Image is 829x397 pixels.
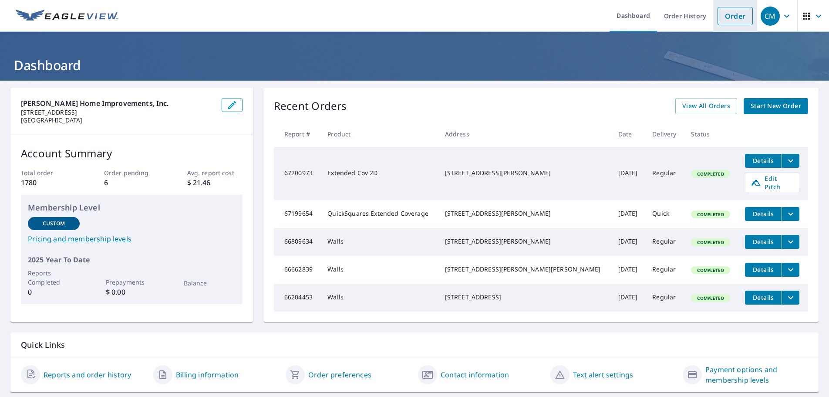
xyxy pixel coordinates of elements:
button: detailsBtn-67200973 [745,154,782,168]
td: Extended Cov 2D [320,147,438,200]
button: detailsBtn-66662839 [745,263,782,277]
th: Product [320,121,438,147]
p: 1780 [21,177,76,188]
td: [DATE] [611,284,646,312]
div: [STREET_ADDRESS][PERSON_NAME] [445,169,604,177]
div: [STREET_ADDRESS][PERSON_NAME] [445,237,604,246]
a: Order preferences [308,370,371,380]
p: Prepayments [106,278,158,287]
span: View All Orders [682,101,730,112]
td: Walls [320,228,438,256]
th: Delivery [645,121,684,147]
p: Order pending [104,168,159,177]
td: QuickSquares Extended Coverage [320,200,438,228]
p: $ 21.46 [187,177,243,188]
td: Walls [320,284,438,312]
td: 67200973 [274,147,321,200]
button: filesDropdownBtn-66662839 [782,263,799,277]
img: EV Logo [16,10,118,23]
button: detailsBtn-66809634 [745,235,782,249]
a: Text alert settings [573,370,633,380]
th: Report # [274,121,321,147]
p: $ 0.00 [106,287,158,297]
p: [STREET_ADDRESS] [21,109,215,116]
td: Regular [645,284,684,312]
button: detailsBtn-67199654 [745,207,782,221]
a: Billing information [176,370,239,380]
p: Total order [21,168,76,177]
div: CM [761,7,780,26]
p: [GEOGRAPHIC_DATA] [21,116,215,124]
div: [STREET_ADDRESS][PERSON_NAME][PERSON_NAME] [445,265,604,274]
p: Balance [184,278,236,288]
span: Completed [692,239,729,245]
td: 67199654 [274,200,321,228]
th: Date [611,121,646,147]
button: filesDropdownBtn-66204453 [782,291,799,305]
p: Custom [43,220,65,227]
p: Account Summary [21,146,243,161]
span: Completed [692,295,729,301]
a: Order [718,7,753,25]
span: Details [750,293,776,302]
td: 66204453 [274,284,321,312]
a: Edit Pitch [745,172,799,193]
td: Regular [645,228,684,256]
a: Start New Order [744,98,808,114]
p: Quick Links [21,339,808,350]
a: Pricing and membership levels [28,234,236,244]
span: Details [750,238,776,246]
p: 0 [28,287,80,297]
th: Status [684,121,738,147]
h1: Dashboard [10,56,819,74]
a: Contact information [441,370,509,380]
a: Reports and order history [44,370,131,380]
span: Details [750,265,776,274]
span: Details [750,156,776,165]
td: 66809634 [274,228,321,256]
button: filesDropdownBtn-66809634 [782,235,799,249]
div: [STREET_ADDRESS] [445,293,604,302]
a: View All Orders [675,98,737,114]
p: Recent Orders [274,98,347,114]
td: Walls [320,256,438,284]
button: filesDropdownBtn-67199654 [782,207,799,221]
p: 2025 Year To Date [28,254,236,265]
button: detailsBtn-66204453 [745,291,782,305]
td: Quick [645,200,684,228]
span: Completed [692,211,729,217]
button: filesDropdownBtn-67200973 [782,154,799,168]
p: Reports Completed [28,268,80,287]
td: [DATE] [611,228,646,256]
th: Address [438,121,611,147]
p: 6 [104,177,159,188]
p: Avg. report cost [187,168,243,177]
div: [STREET_ADDRESS][PERSON_NAME] [445,209,604,218]
span: Details [750,210,776,218]
a: Payment options and membership levels [705,364,808,385]
td: Regular [645,147,684,200]
span: Start New Order [751,101,801,112]
p: [PERSON_NAME] Home Improvements, Inc. [21,98,215,109]
span: Edit Pitch [751,174,794,191]
td: 66662839 [274,256,321,284]
p: Membership Level [28,202,236,214]
span: Completed [692,267,729,273]
td: [DATE] [611,147,646,200]
td: [DATE] [611,200,646,228]
td: [DATE] [611,256,646,284]
td: Regular [645,256,684,284]
span: Completed [692,171,729,177]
